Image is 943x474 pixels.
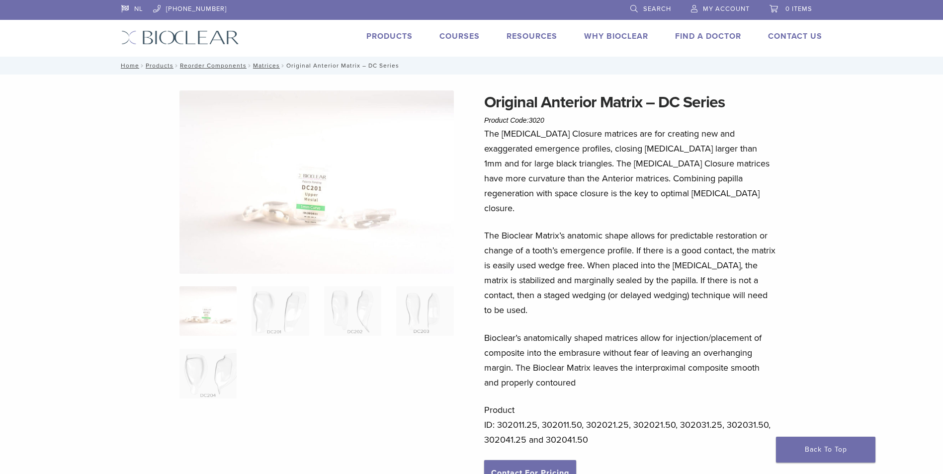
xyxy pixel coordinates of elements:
[173,63,180,68] span: /
[584,31,648,41] a: Why Bioclear
[252,286,309,336] img: Original Anterior Matrix - DC Series - Image 2
[529,116,544,124] span: 3020
[179,286,237,336] img: Anterior-Original-DC-Series-Matrices-324x324.jpg
[121,30,239,45] img: Bioclear
[247,63,253,68] span: /
[396,286,453,336] img: Original Anterior Matrix - DC Series - Image 4
[484,126,776,216] p: The [MEDICAL_DATA] Closure matrices are for creating new and exaggerated emergence profiles, clos...
[324,286,381,336] img: Original Anterior Matrix - DC Series - Image 3
[180,62,247,69] a: Reorder Components
[280,63,286,68] span: /
[643,5,671,13] span: Search
[703,5,750,13] span: My Account
[785,5,812,13] span: 0 items
[484,228,776,317] p: The Bioclear Matrix’s anatomic shape allows for predictable restoration or change of a tooth’s em...
[114,57,830,75] nav: Original Anterior Matrix – DC Series
[366,31,413,41] a: Products
[484,402,776,447] p: Product ID: 302011.25, 302011.50, 302021.25, 302021.50, 302031.25, 302031.50, 302041.25 and 30204...
[507,31,557,41] a: Resources
[484,330,776,390] p: Bioclear’s anatomically shaped matrices allow for injection/placement of composite into the embra...
[118,62,139,69] a: Home
[768,31,822,41] a: Contact Us
[484,116,544,124] span: Product Code:
[484,90,776,114] h1: Original Anterior Matrix – DC Series
[146,62,173,69] a: Products
[675,31,741,41] a: Find A Doctor
[776,437,875,463] a: Back To Top
[179,349,237,398] img: Original Anterior Matrix - DC Series - Image 5
[439,31,480,41] a: Courses
[253,62,280,69] a: Matrices
[139,63,146,68] span: /
[179,90,454,274] img: Anterior Original DC Series Matrices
